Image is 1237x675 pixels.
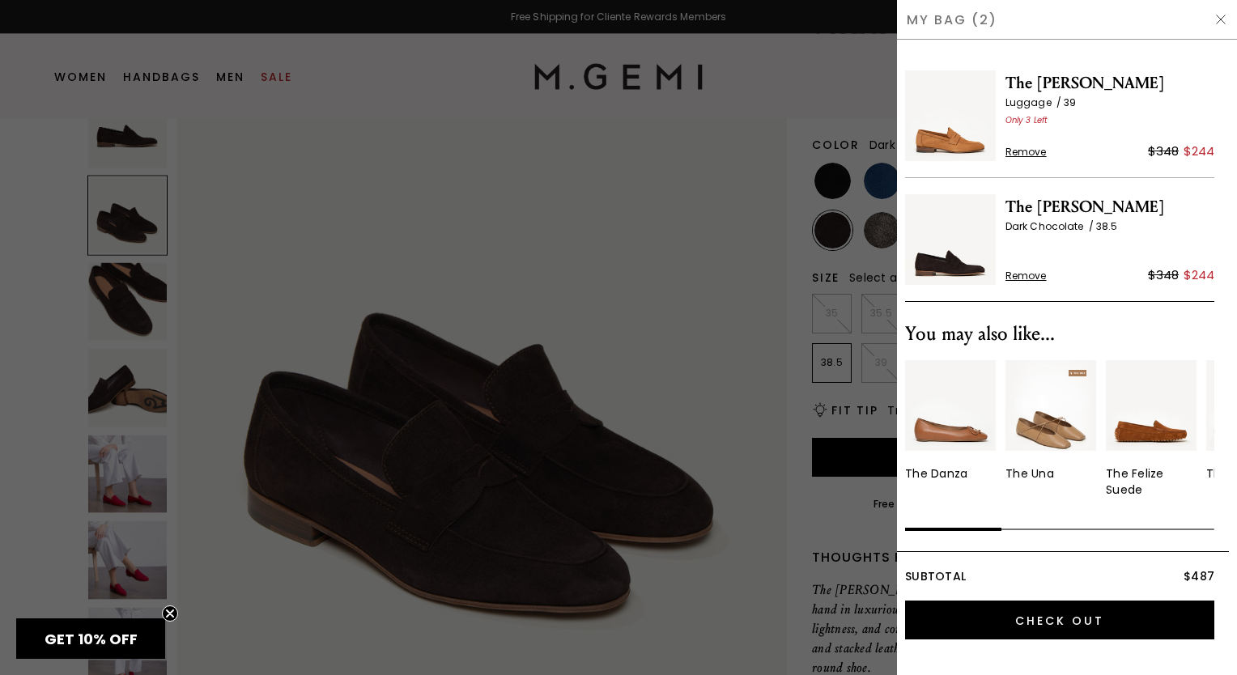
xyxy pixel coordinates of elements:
span: Subtotal [905,568,966,584]
button: Close teaser [162,605,178,622]
div: 2 / 10 [1005,360,1096,498]
div: You may also like... [905,321,1214,347]
span: 39 [1064,96,1076,109]
div: GET 10% OFFClose teaser [16,618,165,659]
a: The Danza [905,360,996,482]
a: The One tagThe Una [1005,360,1096,482]
span: GET 10% OFF [45,629,138,649]
a: The Felize Suede [1106,360,1197,498]
span: Dark Chocolate [1005,219,1096,233]
div: $244 [1184,142,1214,161]
div: The Danza [905,465,967,482]
div: 1 / 10 [905,360,996,498]
span: $487 [1184,568,1214,584]
span: Only 3 Left [1005,114,1048,126]
div: The Una [1005,465,1054,482]
div: $348 [1148,265,1179,285]
img: The Sacca Donna [905,70,996,161]
img: The Sacca Donna [905,194,996,285]
span: 38.5 [1096,219,1117,233]
span: Luggage [1005,96,1064,109]
div: The Felize Suede [1106,465,1197,498]
div: $244 [1184,265,1214,285]
img: v_11357_01_Main_New_TheDanza_Tan_290x387_crop_center.jpg [905,360,996,451]
div: 3 / 10 [1106,360,1197,498]
span: The [PERSON_NAME] [1005,194,1214,220]
img: 7263728926779_02_Hover_New_TheUna_LightTan_Nappa_290x387_crop_center.jpg [1005,360,1096,451]
img: Hide Drawer [1214,13,1227,26]
img: v_11814_01_Main_New_TheFelize_Saddle_Suede_290x387_crop_center.jpg [1106,360,1197,451]
span: The [PERSON_NAME] [1005,70,1214,96]
div: $348 [1148,142,1179,161]
img: The One tag [1069,370,1086,376]
span: Remove [1005,146,1047,159]
input: Check Out [905,601,1214,639]
span: Remove [1005,270,1047,282]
